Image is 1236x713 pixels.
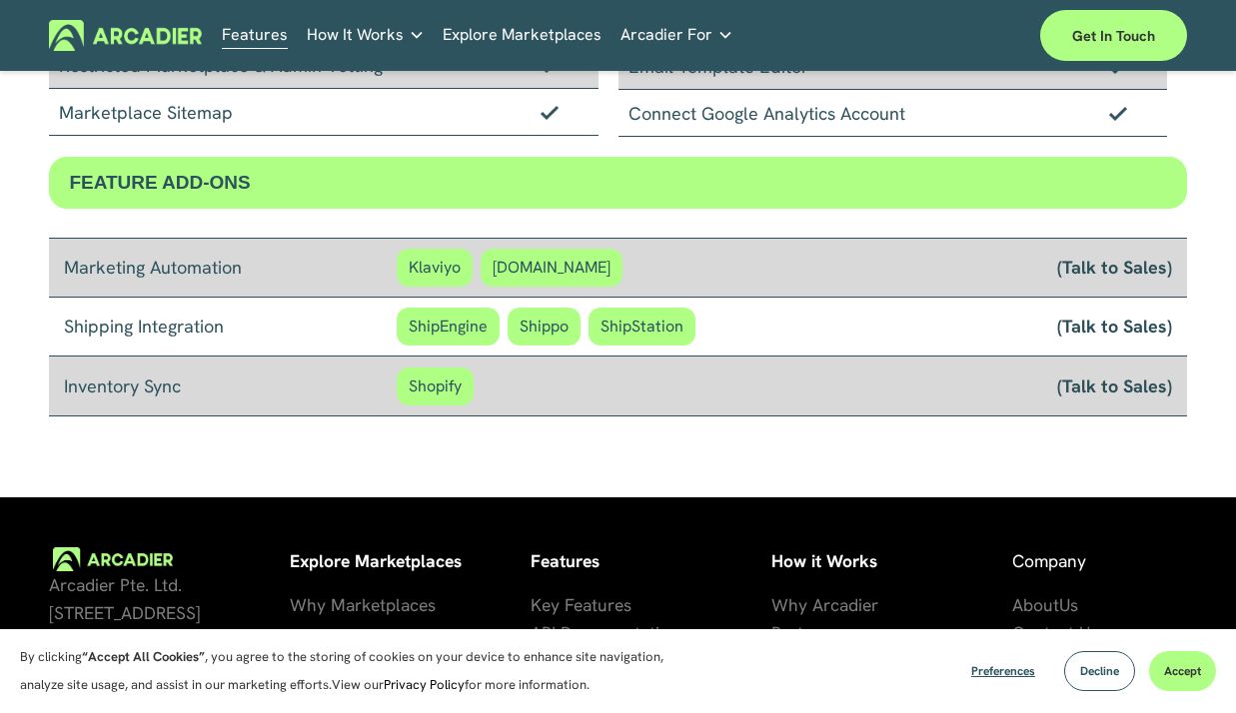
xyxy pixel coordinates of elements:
a: About [1012,591,1059,619]
div: FEATURE ADD-ONS [49,157,1186,209]
a: folder dropdown [307,20,425,51]
span: API Documentation [531,622,679,644]
span: P [771,622,781,644]
span: [DOMAIN_NAME] [481,249,622,287]
strong: How it Works [771,550,877,572]
div: Inventory Sync [64,372,396,400]
a: Explore Marketplaces [443,20,602,51]
span: Contact Us [1012,622,1098,644]
div: Marketplace Sitemap [49,89,598,136]
span: Key Features [531,594,631,616]
a: Why Marketplaces [290,591,436,619]
a: Key Features [531,591,631,619]
a: (Talk to Sales) [1057,255,1172,279]
button: Preferences [956,651,1050,691]
strong: Features [531,550,600,572]
span: Us [1059,594,1078,616]
a: Why Arcadier [771,591,878,619]
p: By clicking , you agree to the storing of cookies on your device to enhance site navigation, anal... [20,643,669,699]
a: P [771,619,781,647]
a: folder dropdown [620,20,733,51]
button: Decline [1064,651,1135,691]
a: artners [781,619,837,647]
span: Arcadier Pte. Ltd. [STREET_ADDRESS] 12-07 [GEOGRAPHIC_DATA] One Singapore 038987 [49,574,269,708]
img: Checkmark [541,105,559,119]
span: Company [1012,550,1086,572]
iframe: Chat Widget [1136,617,1236,713]
span: Klaviyo [397,249,473,287]
span: Preferences [971,663,1035,679]
span: Arcadier For [620,21,712,49]
img: Arcadier [49,20,202,51]
span: Why Arcadier [771,594,878,616]
a: Features [222,20,288,51]
span: About [1012,594,1059,616]
span: How It Works [307,21,404,49]
a: API Documentation [531,619,679,647]
a: (Talk to Sales) [1057,373,1172,397]
a: (Talk to Sales) [1057,314,1172,338]
img: Checkmark [1109,106,1127,120]
span: Why Marketplaces [290,594,436,616]
span: ShipStation [589,308,695,346]
div: Chat-Widget [1136,617,1236,713]
div: Connect Google Analytics Account [618,90,1167,137]
a: Get in touch [1040,10,1187,61]
span: Decline [1080,663,1119,679]
strong: “Accept All Cookies” [82,648,205,665]
a: Contact Us [1012,619,1098,647]
strong: Explore Marketplaces [290,550,462,572]
span: artners [781,622,837,644]
span: ShipEngine [397,308,500,346]
span: Shippo [508,308,581,346]
div: Marketing Automation [64,254,396,282]
div: Shipping Integration [64,313,396,341]
span: Shopify [397,367,474,405]
a: Privacy Policy [384,676,465,693]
